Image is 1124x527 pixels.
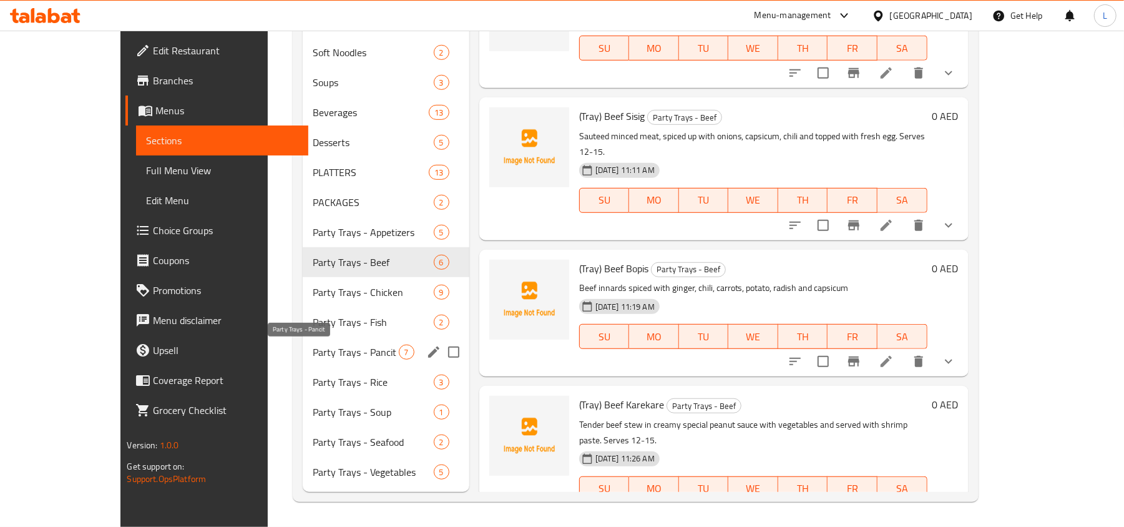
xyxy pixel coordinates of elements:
[733,191,773,209] span: WE
[828,476,877,501] button: FR
[313,405,433,420] span: Party Trays - Soup
[733,39,773,57] span: WE
[153,343,298,358] span: Upsell
[648,111,721,125] span: Party Trays - Beef
[434,75,449,90] div: items
[434,375,449,390] div: items
[780,58,810,88] button: sort-choices
[629,476,679,501] button: MO
[667,398,741,413] div: Party Trays - Beef
[833,191,872,209] span: FR
[313,105,429,120] span: Beverages
[303,157,469,187] div: PLATTERS13
[585,39,624,57] span: SU
[434,225,449,240] div: items
[904,210,934,240] button: delete
[489,396,569,476] img: (Tray) Beef Karekare
[879,218,894,233] a: Edit menu item
[136,185,308,215] a: Edit Menu
[679,476,729,501] button: TU
[399,345,414,360] div: items
[125,36,308,66] a: Edit Restaurant
[434,195,449,210] div: items
[125,275,308,305] a: Promotions
[146,163,298,178] span: Full Menu View
[634,39,674,57] span: MO
[882,328,922,346] span: SA
[434,465,449,480] div: items
[728,476,778,501] button: WE
[783,328,823,346] span: TH
[303,247,469,277] div: Party Trays - Beef6
[755,8,831,23] div: Menu-management
[125,365,308,395] a: Coverage Report
[810,212,836,239] span: Select to update
[728,324,778,349] button: WE
[146,133,298,148] span: Sections
[934,347,964,377] button: show more
[434,287,449,298] span: 9
[429,107,448,119] span: 13
[434,405,449,420] div: items
[679,188,729,213] button: TU
[160,437,179,453] span: 1.0.0
[634,480,674,498] span: MO
[313,255,433,270] span: Party Trays - Beef
[125,215,308,245] a: Choice Groups
[778,476,828,501] button: TH
[434,47,449,59] span: 2
[153,253,298,268] span: Coupons
[303,97,469,127] div: Beverages13
[489,107,569,187] img: (Tray) Beef Sisig
[153,403,298,418] span: Grocery Checklist
[434,406,449,418] span: 1
[579,259,648,278] span: (Tray) Beef Bopis
[155,103,298,118] span: Menus
[679,324,729,349] button: TU
[313,465,433,480] span: Party Trays - Vegetables
[629,324,679,349] button: MO
[590,453,660,465] span: [DATE] 11:26 AM
[127,471,206,487] a: Support.OpsPlatform
[153,313,298,328] span: Menu disclaimer
[434,436,449,448] span: 2
[941,66,956,81] svg: Show Choices
[629,36,679,61] button: MO
[303,187,469,217] div: PACKAGES2
[313,285,433,300] span: Party Trays - Chicken
[127,458,184,475] span: Get support on:
[313,375,433,390] span: Party Trays - Rice
[434,377,449,388] span: 3
[810,348,836,375] span: Select to update
[877,188,927,213] button: SA
[579,280,927,296] p: Beef innards spiced with ginger, chili, carrots, potato, radish and capsicum
[932,107,959,125] h6: 0 AED
[127,437,157,453] span: Version:
[313,75,433,90] span: Soups
[424,343,443,362] button: edit
[434,435,449,450] div: items
[125,305,308,335] a: Menu disclaimer
[932,260,959,277] h6: 0 AED
[590,301,660,313] span: [DATE] 11:19 AM
[634,191,674,209] span: MO
[313,135,433,150] span: Desserts
[783,191,823,209] span: TH
[313,435,433,450] div: Party Trays - Seafood
[125,395,308,425] a: Grocery Checklist
[879,66,894,81] a: Edit menu item
[579,417,927,448] p: Tender beef stew in creamy special peanut sauce with vegetables and served with shrimp paste. Ser...
[434,45,449,60] div: items
[839,210,869,240] button: Branch-specific-item
[579,36,629,61] button: SU
[434,466,449,478] span: 5
[579,324,629,349] button: SU
[434,255,449,270] div: items
[780,347,810,377] button: sort-choices
[934,210,964,240] button: show more
[303,127,469,157] div: Desserts5
[839,347,869,377] button: Branch-specific-item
